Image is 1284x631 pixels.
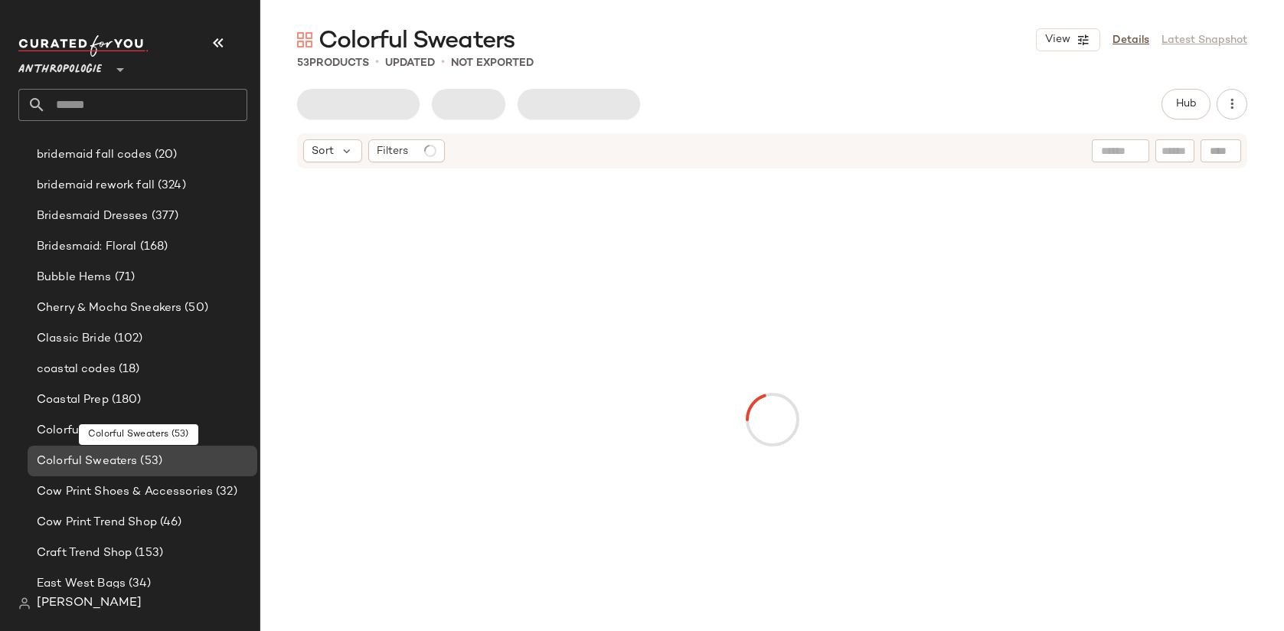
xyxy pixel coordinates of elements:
[126,575,152,593] span: (34)
[18,597,31,610] img: svg%3e
[385,55,435,71] p: updated
[111,330,143,348] span: (102)
[37,422,129,440] span: Colorful Jewelry
[375,54,379,72] span: •
[37,361,116,378] span: coastal codes
[137,453,162,470] span: (53)
[37,269,112,286] span: Bubble Hems
[37,177,155,195] span: bridemaid rework fall
[18,35,149,57] img: cfy_white_logo.C9jOOHJF.svg
[297,32,312,47] img: svg%3e
[37,391,109,409] span: Coastal Prep
[137,238,168,256] span: (168)
[157,514,182,531] span: (46)
[109,391,142,409] span: (180)
[116,361,140,378] span: (18)
[155,177,186,195] span: (324)
[37,208,149,225] span: Bridesmaid Dresses
[37,544,132,562] span: Craft Trend Shop
[1044,34,1070,46] span: View
[319,26,515,57] span: Colorful Sweaters
[37,575,126,593] span: East West Bags
[1112,32,1149,48] a: Details
[18,52,102,80] span: Anthropologie
[37,514,157,531] span: Cow Print Trend Shop
[37,483,213,501] span: Cow Print Shoes & Accessories
[441,54,445,72] span: •
[1175,98,1197,110] span: Hub
[37,453,137,470] span: Colorful Sweaters
[129,422,161,440] span: (136)
[37,594,142,613] span: [PERSON_NAME]
[149,208,179,225] span: (377)
[213,483,237,501] span: (32)
[297,55,369,71] div: Products
[312,143,334,159] span: Sort
[37,146,152,164] span: bridemaid fall codes
[37,238,137,256] span: Bridesmaid: Floral
[377,143,408,159] span: Filters
[37,330,111,348] span: Classic Bride
[1161,89,1210,119] button: Hub
[152,146,178,164] span: (20)
[181,299,208,317] span: (50)
[132,544,163,562] span: (153)
[451,55,534,71] p: Not Exported
[112,269,136,286] span: (71)
[1036,28,1100,51] button: View
[297,57,309,69] span: 53
[37,299,181,317] span: Cherry & Mocha Sneakers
